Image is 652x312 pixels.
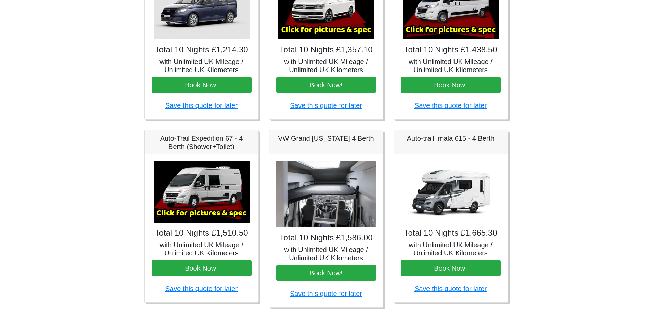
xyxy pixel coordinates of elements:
[276,77,376,93] button: Book Now!
[401,77,501,93] button: Book Now!
[276,265,376,281] button: Book Now!
[165,285,238,292] a: Save this quote for later
[290,102,362,109] a: Save this quote for later
[152,58,252,74] h5: with Unlimited UK Mileage / Unlimited UK Kilometers
[152,241,252,257] h5: with Unlimited UK Mileage / Unlimited UK Kilometers
[401,241,501,257] h5: with Unlimited UK Mileage / Unlimited UK Kilometers
[401,45,501,55] h4: Total 10 Nights £1,438.50
[276,134,376,142] h5: VW Grand [US_STATE] 4 Berth
[152,260,252,276] button: Book Now!
[276,246,376,262] h5: with Unlimited UK Mileage / Unlimited UK Kilometers
[401,134,501,142] h5: Auto-trail Imala 615 - 4 Berth
[276,58,376,74] h5: with Unlimited UK Mileage / Unlimited UK Kilometers
[152,228,252,238] h4: Total 10 Nights £1,510.50
[154,161,250,223] img: Auto-Trail Expedition 67 - 4 Berth (Shower+Toilet)
[276,233,376,243] h4: Total 10 Nights £1,586.00
[152,77,252,93] button: Book Now!
[276,161,376,228] img: VW Grand California 4 Berth
[401,260,501,276] button: Book Now!
[290,290,362,297] a: Save this quote for later
[276,45,376,55] h4: Total 10 Nights £1,357.10
[414,285,487,292] a: Save this quote for later
[152,45,252,55] h4: Total 10 Nights £1,214.30
[401,58,501,74] h5: with Unlimited UK Mileage / Unlimited UK Kilometers
[403,161,499,223] img: Auto-trail Imala 615 - 4 Berth
[414,102,487,109] a: Save this quote for later
[152,134,252,151] h5: Auto-Trail Expedition 67 - 4 Berth (Shower+Toilet)
[165,102,238,109] a: Save this quote for later
[401,228,501,238] h4: Total 10 Nights £1,665.30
